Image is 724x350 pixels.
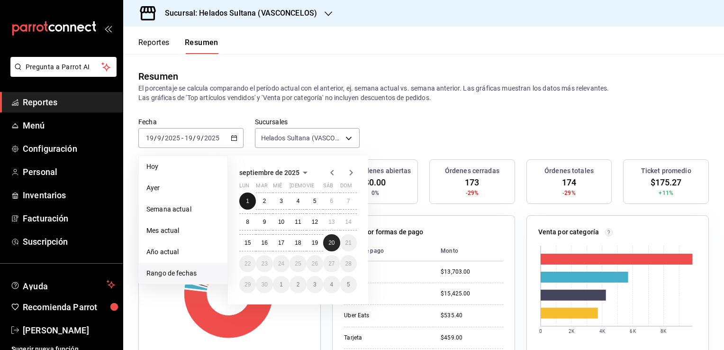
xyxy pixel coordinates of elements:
[255,119,360,125] label: Sucursales
[562,189,576,197] span: -29%
[138,83,709,102] p: El porcentaje se calcula comparando el período actual con el anterior, ej. semana actual vs. sema...
[345,219,352,225] abbr: 14 de septiembre de 2025
[239,167,311,178] button: septiembre de 2025
[23,212,115,225] span: Facturación
[340,183,352,193] abbr: domingo
[157,8,317,19] h3: Sucursal: Helados Sultana (VASCONCELOS)
[340,193,357,210] button: 7 de septiembre de 2025
[256,276,272,293] button: 30 de septiembre de 2025
[261,239,267,246] abbr: 16 de septiembre de 2025
[641,166,691,176] h3: Ticket promedio
[539,329,542,334] text: 0
[295,260,301,267] abbr: 25 de septiembre de 2025
[204,134,220,142] input: ----
[544,166,594,176] h3: Órdenes totales
[344,312,425,320] div: Uber Eats
[340,255,357,272] button: 28 de septiembre de 2025
[146,204,220,214] span: Semana actual
[146,162,220,172] span: Hoy
[562,176,576,189] span: 174
[323,255,340,272] button: 27 de septiembre de 2025
[441,312,503,320] div: $535.40
[323,183,333,193] abbr: sábado
[466,189,479,197] span: -29%
[244,260,251,267] abbr: 22 de septiembre de 2025
[23,189,115,202] span: Inventarios
[297,281,300,288] abbr: 2 de octubre de 2025
[23,279,103,290] span: Ayuda
[445,166,499,176] h3: Órdenes cerradas
[313,198,317,204] abbr: 5 de septiembre de 2025
[261,260,267,267] abbr: 23 de septiembre de 2025
[196,134,201,142] input: --
[323,276,340,293] button: 4 de octubre de 2025
[538,227,599,237] p: Venta por categoría
[184,134,193,142] input: --
[290,213,306,230] button: 11 de septiembre de 2025
[138,38,218,54] div: navigation tabs
[23,166,115,178] span: Personal
[569,329,575,334] text: 2K
[273,234,290,251] button: 17 de septiembre de 2025
[244,239,251,246] abbr: 15 de septiembre de 2025
[307,213,323,230] button: 12 de septiembre de 2025
[651,176,682,189] span: $175.27
[273,193,290,210] button: 3 de septiembre de 2025
[26,62,102,72] span: Pregunta a Parrot AI
[330,198,333,204] abbr: 6 de septiembre de 2025
[340,213,357,230] button: 14 de septiembre de 2025
[441,290,503,298] div: $15,425.00
[138,119,244,125] label: Fecha
[273,183,282,193] abbr: miércoles
[246,198,249,204] abbr: 1 de septiembre de 2025
[273,276,290,293] button: 1 de octubre de 2025
[185,38,218,54] button: Resumen
[157,134,162,142] input: --
[433,241,503,261] th: Monto
[145,134,154,142] input: --
[256,213,272,230] button: 9 de septiembre de 2025
[146,226,220,236] span: Mes actual
[313,281,317,288] abbr: 3 de octubre de 2025
[659,189,673,197] span: +11%
[104,25,112,32] button: open_drawer_menu
[297,198,300,204] abbr: 4 de septiembre de 2025
[193,134,196,142] span: /
[256,193,272,210] button: 2 de septiembre de 2025
[261,133,343,143] span: Helados Sultana (VASCONCELOS)
[290,234,306,251] button: 18 de septiembre de 2025
[23,96,115,109] span: Reportes
[273,213,290,230] button: 10 de septiembre de 2025
[201,134,204,142] span: /
[239,234,256,251] button: 15 de septiembre de 2025
[23,235,115,248] span: Suscripción
[312,219,318,225] abbr: 12 de septiembre de 2025
[328,239,335,246] abbr: 20 de septiembre de 2025
[290,255,306,272] button: 25 de septiembre de 2025
[7,69,117,79] a: Pregunta a Parrot AI
[295,219,301,225] abbr: 11 de septiembre de 2025
[278,260,284,267] abbr: 24 de septiembre de 2025
[23,119,115,132] span: Menú
[345,260,352,267] abbr: 28 de septiembre de 2025
[239,213,256,230] button: 8 de septiembre de 2025
[323,213,340,230] button: 13 de septiembre de 2025
[290,193,306,210] button: 4 de septiembre de 2025
[290,183,345,193] abbr: jueves
[138,38,170,54] button: Reportes
[23,142,115,155] span: Configuración
[599,329,606,334] text: 4K
[164,134,181,142] input: ----
[340,234,357,251] button: 21 de septiembre de 2025
[340,276,357,293] button: 5 de octubre de 2025
[347,281,350,288] abbr: 5 de octubre de 2025
[280,198,283,204] abbr: 3 de septiembre de 2025
[138,69,178,83] div: Resumen
[345,239,352,246] abbr: 21 de septiembre de 2025
[246,219,249,225] abbr: 8 de septiembre de 2025
[146,268,220,278] span: Rango de fechas
[273,255,290,272] button: 24 de septiembre de 2025
[307,193,323,210] button: 5 de septiembre de 2025
[312,260,318,267] abbr: 26 de septiembre de 2025
[661,329,667,334] text: 8K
